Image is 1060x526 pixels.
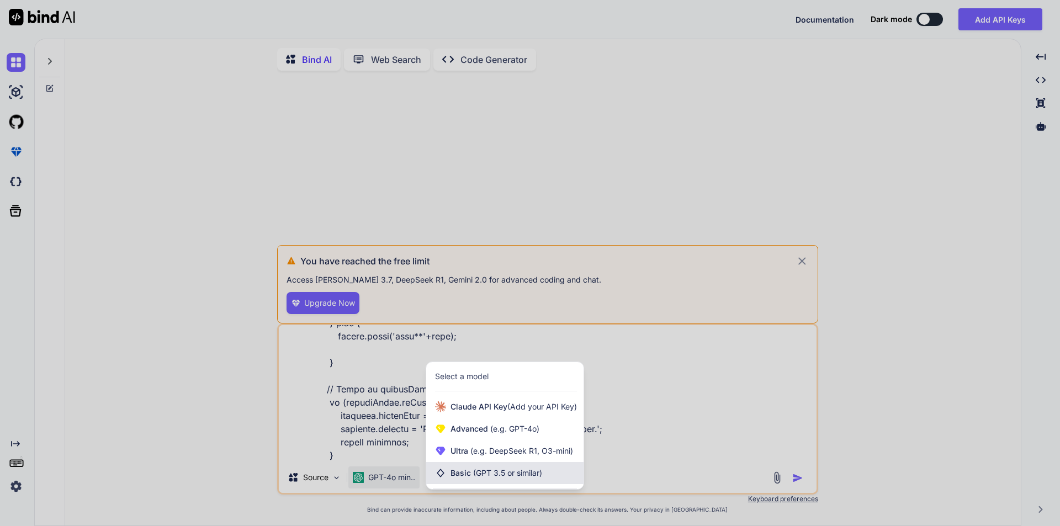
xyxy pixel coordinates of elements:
span: Claude API Key [451,401,577,412]
span: Basic [451,467,542,479]
span: Ultra [451,445,573,456]
span: (GPT 3.5 or similar) [473,468,542,477]
div: Select a model [435,371,489,382]
span: Advanced [451,423,539,434]
span: (e.g. DeepSeek R1, O3-mini) [468,446,573,455]
span: (Add your API Key) [507,402,577,411]
span: (e.g. GPT-4o) [488,424,539,433]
